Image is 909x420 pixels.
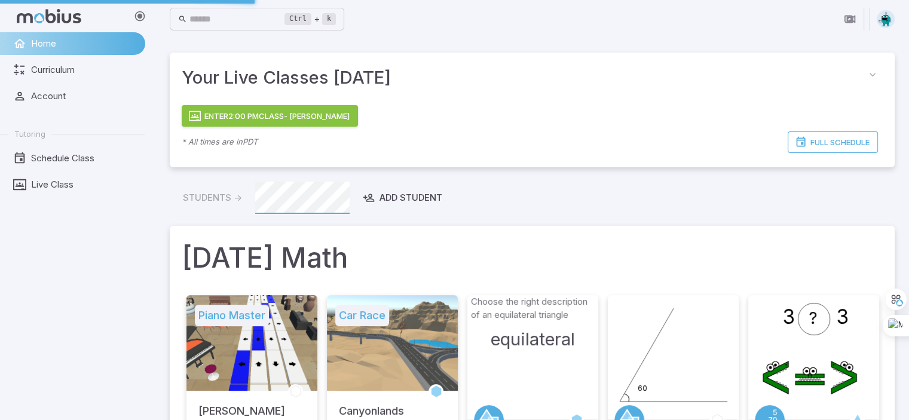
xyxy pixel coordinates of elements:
[195,305,269,326] h5: Piano Master
[182,105,358,127] button: Enter2:00 PMClass- [PERSON_NAME]
[788,131,878,153] a: Full Schedule
[838,8,861,30] button: Join in Zoom Client
[198,403,285,419] h5: [PERSON_NAME]
[284,12,336,26] div: +
[471,295,595,321] p: Choose the right description of an equilateral triangle
[31,152,137,165] span: Schedule Class
[809,308,817,327] text: ?
[782,305,794,329] text: 3
[182,238,883,278] h1: [DATE] Math
[339,403,404,419] h5: Canyonlands
[284,13,311,25] kbd: Ctrl
[31,90,137,103] span: Account
[835,305,848,329] text: 3
[31,37,137,50] span: Home
[335,305,389,326] h5: Car Race
[322,13,336,25] kbd: k
[877,10,895,28] img: octagon.svg
[862,65,883,85] button: collapse
[14,128,45,139] span: Tutoring
[31,178,137,191] span: Live Class
[491,326,575,352] h3: equilateral
[31,63,137,76] span: Curriculum
[182,65,862,91] span: Your Live Classes [DATE]
[363,191,442,204] div: Add Student
[638,384,647,393] text: 60
[182,136,258,148] p: * All times are in PDT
